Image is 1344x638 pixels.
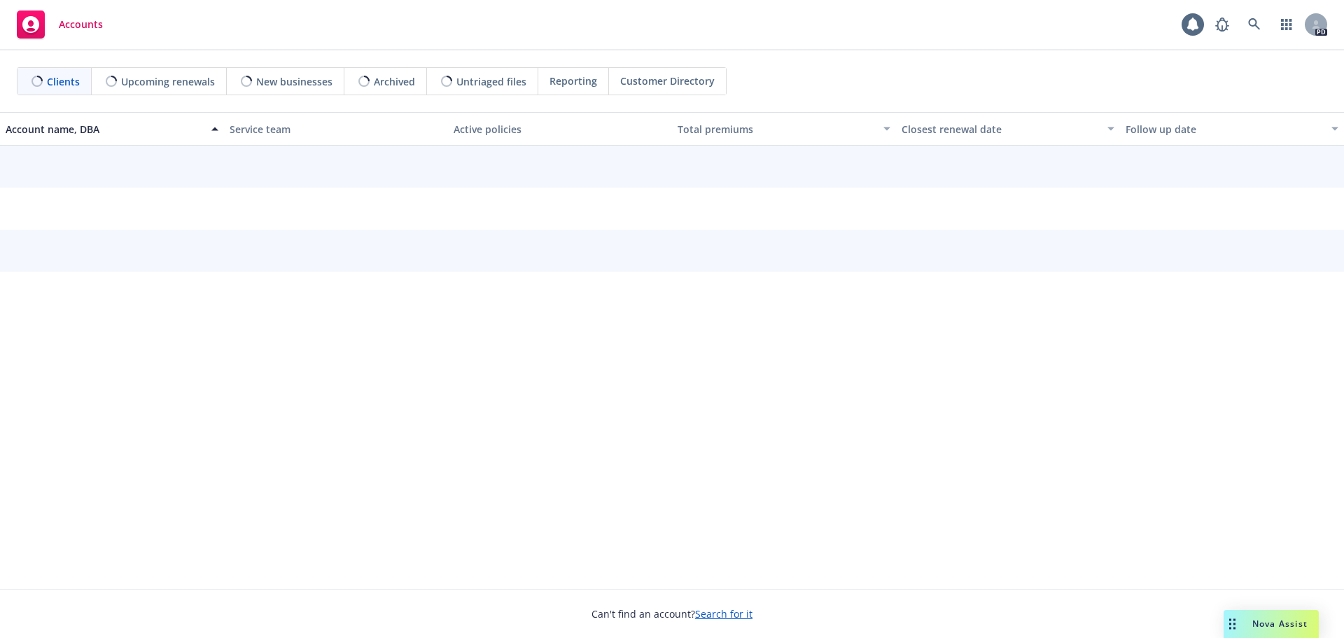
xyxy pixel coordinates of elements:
[695,607,752,620] a: Search for it
[896,112,1120,146] button: Closest renewal date
[121,74,215,89] span: Upcoming renewals
[902,122,1099,137] div: Closest renewal date
[454,122,666,137] div: Active policies
[11,5,108,44] a: Accounts
[224,112,448,146] button: Service team
[1208,11,1236,39] a: Report a Bug
[1273,11,1301,39] a: Switch app
[456,74,526,89] span: Untriaged files
[448,112,672,146] button: Active policies
[1224,610,1241,638] div: Drag to move
[672,112,896,146] button: Total premiums
[678,122,875,137] div: Total premiums
[59,19,103,30] span: Accounts
[374,74,415,89] span: Archived
[1240,11,1268,39] a: Search
[1120,112,1344,146] button: Follow up date
[47,74,80,89] span: Clients
[256,74,332,89] span: New businesses
[549,74,597,88] span: Reporting
[230,122,442,137] div: Service team
[620,74,715,88] span: Customer Directory
[591,606,752,621] span: Can't find an account?
[6,122,203,137] div: Account name, DBA
[1252,618,1308,630] span: Nova Assist
[1224,610,1319,638] button: Nova Assist
[1126,122,1323,137] div: Follow up date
